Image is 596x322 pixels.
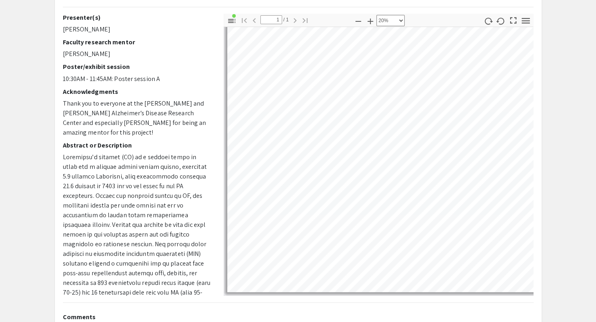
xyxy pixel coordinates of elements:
button: 下一页 [288,14,302,26]
button: 顺时针旋转 [481,15,495,27]
select: 缩放 [376,15,405,26]
p: [PERSON_NAME] [63,49,212,59]
button: 工具 [519,15,532,27]
button: 切换侧栏（文档所含的大纲/附件/图层） [225,15,239,27]
button: 上一页 [247,14,261,26]
button: 转到最后一页 [298,14,312,26]
h2: Presenter(s) [63,14,212,21]
button: 转到第一页 [237,14,251,26]
button: 缩小 [351,15,365,27]
h2: Poster/exhibit session [63,63,212,71]
span: / 1 [282,15,289,24]
iframe: Chat [6,286,34,316]
h2: Faculty research mentor [63,38,212,46]
p: Thank you to everyone at the [PERSON_NAME] and [PERSON_NAME] Alzheimer’s Disease Research Center ... [63,99,212,137]
button: 切换到演示模式 [506,14,520,25]
h2: Acknowledgments [63,88,212,96]
button: 放大 [363,15,377,27]
input: 页面 [260,15,282,24]
button: 逆时针旋转 [494,15,507,27]
h2: Abstract or Description [63,141,212,149]
h2: Comments [63,313,534,321]
p: 10:30AM - 11:45AM: Poster session A [63,74,212,84]
p: [PERSON_NAME] [63,25,212,34]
